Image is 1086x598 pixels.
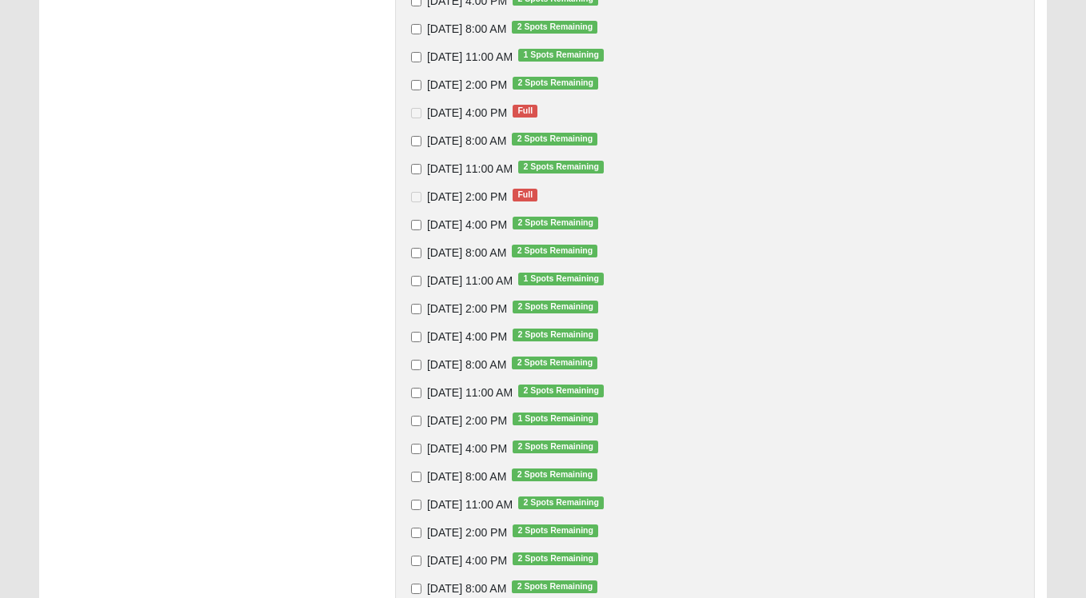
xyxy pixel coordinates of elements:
[512,580,597,593] span: 2 Spots Remaining
[427,190,507,203] span: [DATE] 2:00 PM
[518,273,604,285] span: 1 Spots Remaining
[411,388,421,398] input: [DATE] 11:00 AM2 Spots Remaining
[411,192,421,202] input: [DATE] 2:00 PMFull
[427,106,507,119] span: [DATE] 4:00 PM
[427,582,506,595] span: [DATE] 8:00 AM
[411,360,421,370] input: [DATE] 8:00 AM2 Spots Remaining
[427,162,513,175] span: [DATE] 11:00 AM
[427,50,513,63] span: [DATE] 11:00 AM
[411,80,421,90] input: [DATE] 2:00 PM2 Spots Remaining
[427,470,506,483] span: [DATE] 8:00 AM
[513,552,598,565] span: 2 Spots Remaining
[513,301,598,313] span: 2 Spots Remaining
[411,108,421,118] input: [DATE] 4:00 PMFull
[513,77,598,90] span: 2 Spots Remaining
[513,217,598,229] span: 2 Spots Remaining
[518,385,604,397] span: 2 Spots Remaining
[512,133,597,146] span: 2 Spots Remaining
[427,554,507,567] span: [DATE] 4:00 PM
[518,161,604,173] span: 2 Spots Remaining
[513,189,537,201] span: Full
[411,276,421,286] input: [DATE] 11:00 AM1 Spots Remaining
[411,416,421,426] input: [DATE] 2:00 PM1 Spots Remaining
[411,24,421,34] input: [DATE] 8:00 AM2 Spots Remaining
[411,528,421,538] input: [DATE] 2:00 PM2 Spots Remaining
[411,444,421,454] input: [DATE] 4:00 PM2 Spots Remaining
[427,78,507,91] span: [DATE] 2:00 PM
[411,556,421,566] input: [DATE] 4:00 PM2 Spots Remaining
[513,329,598,341] span: 2 Spots Remaining
[512,468,597,481] span: 2 Spots Remaining
[512,245,597,257] span: 2 Spots Remaining
[427,22,506,35] span: [DATE] 8:00 AM
[411,500,421,510] input: [DATE] 11:00 AM2 Spots Remaining
[427,218,507,231] span: [DATE] 4:00 PM
[427,442,507,455] span: [DATE] 4:00 PM
[427,330,507,343] span: [DATE] 4:00 PM
[411,584,421,594] input: [DATE] 8:00 AM2 Spots Remaining
[427,134,506,147] span: [DATE] 8:00 AM
[513,524,598,537] span: 2 Spots Remaining
[411,136,421,146] input: [DATE] 8:00 AM2 Spots Remaining
[411,164,421,174] input: [DATE] 11:00 AM2 Spots Remaining
[427,498,513,511] span: [DATE] 11:00 AM
[513,413,598,425] span: 1 Spots Remaining
[427,386,513,399] span: [DATE] 11:00 AM
[512,21,597,34] span: 2 Spots Remaining
[411,332,421,342] input: [DATE] 4:00 PM2 Spots Remaining
[427,274,513,287] span: [DATE] 11:00 AM
[427,246,506,259] span: [DATE] 8:00 AM
[513,105,537,118] span: Full
[518,496,604,509] span: 2 Spots Remaining
[513,441,598,453] span: 2 Spots Remaining
[427,414,507,427] span: [DATE] 2:00 PM
[427,358,506,371] span: [DATE] 8:00 AM
[411,248,421,258] input: [DATE] 8:00 AM2 Spots Remaining
[512,357,597,369] span: 2 Spots Remaining
[411,304,421,314] input: [DATE] 2:00 PM2 Spots Remaining
[411,220,421,230] input: [DATE] 4:00 PM2 Spots Remaining
[518,49,604,62] span: 1 Spots Remaining
[427,526,507,539] span: [DATE] 2:00 PM
[411,52,421,62] input: [DATE] 11:00 AM1 Spots Remaining
[411,472,421,482] input: [DATE] 8:00 AM2 Spots Remaining
[427,302,507,315] span: [DATE] 2:00 PM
